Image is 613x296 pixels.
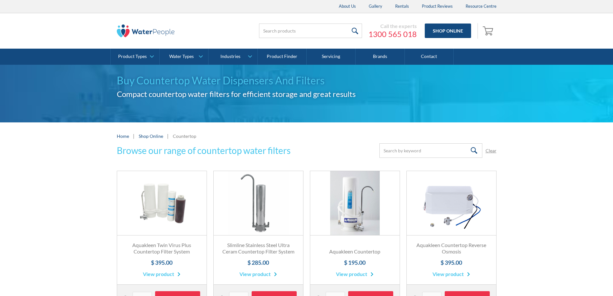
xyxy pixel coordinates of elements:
h4: $ 395.00 [413,258,490,267]
a: 1300 565 018 [368,29,417,39]
a: Open cart [481,23,497,39]
h2: Compact countertop water filters for efficient storage and great results [117,88,497,100]
div: Water Types [169,54,194,59]
form: Email Form [379,143,497,158]
a: Water Types [160,49,208,65]
h3: Slimline Stainless Steel Ultra Ceram Countertop Filter System [220,242,297,255]
h1: Buy Countertop Water Dispensers And Filters [117,73,497,88]
a: Shop Online [425,24,471,38]
div: Countertop [173,133,196,139]
a: Brands [356,49,404,65]
h4: $ 195.00 [317,258,393,267]
h3: Browse our range of countertop water filters [117,144,291,157]
a: View product [143,270,181,278]
a: Servicing [307,49,356,65]
a: View product [432,270,470,278]
a: Industries [209,49,257,65]
a: Clear [486,147,497,154]
a: Product Finder [258,49,307,65]
h3: Aquakleen Countertop [317,248,393,255]
a: Product Types [111,49,159,65]
h4: $ 285.00 [220,258,297,267]
a: Contact [405,49,454,65]
div: | [132,132,135,140]
a: View product [336,270,374,278]
div: Industries [220,54,240,59]
div: Product Types [118,54,147,59]
img: shopping cart [483,25,495,36]
h4: $ 395.00 [124,258,200,267]
h3: Aquakleen Twin Virus Plus Countertop Filter System [124,242,200,255]
div: | [166,132,170,140]
h3: Aquakleen Countertop Reverse Osmosis [413,242,490,255]
a: View product [239,270,277,278]
input: Search by keyword [379,143,482,158]
div: Call the experts [368,23,417,29]
a: Home [117,133,129,139]
a: Shop Online [139,133,163,139]
input: Search products [259,24,362,38]
img: The Water People [117,24,175,37]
